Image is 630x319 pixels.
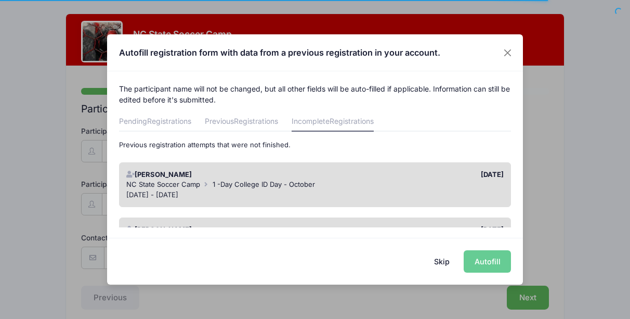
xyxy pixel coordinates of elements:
h4: Autofill registration form with data from a previous registration in your account. [119,46,440,59]
span: Registrations [234,117,278,125]
span: NC State Soccer Camp [126,180,200,188]
div: [PERSON_NAME] [121,225,315,235]
a: Incomplete [292,113,374,132]
span: Registrations [147,117,191,125]
a: Previous [205,113,278,132]
p: The participant name will not be changed, but all other fields will be auto-filled if applicable.... [119,83,511,105]
div: [PERSON_NAME] [121,170,315,180]
div: [DATE] - [DATE] [126,190,504,200]
span: Registrations [330,117,374,125]
p: Previous registration attempts that were not finished. [119,140,511,150]
span: 1 -Day College ID Day - October [213,180,315,188]
button: Close [498,43,517,62]
button: Skip [424,250,461,273]
div: [DATE] [315,225,509,235]
a: Pending [119,113,191,132]
div: [DATE] [315,170,509,180]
